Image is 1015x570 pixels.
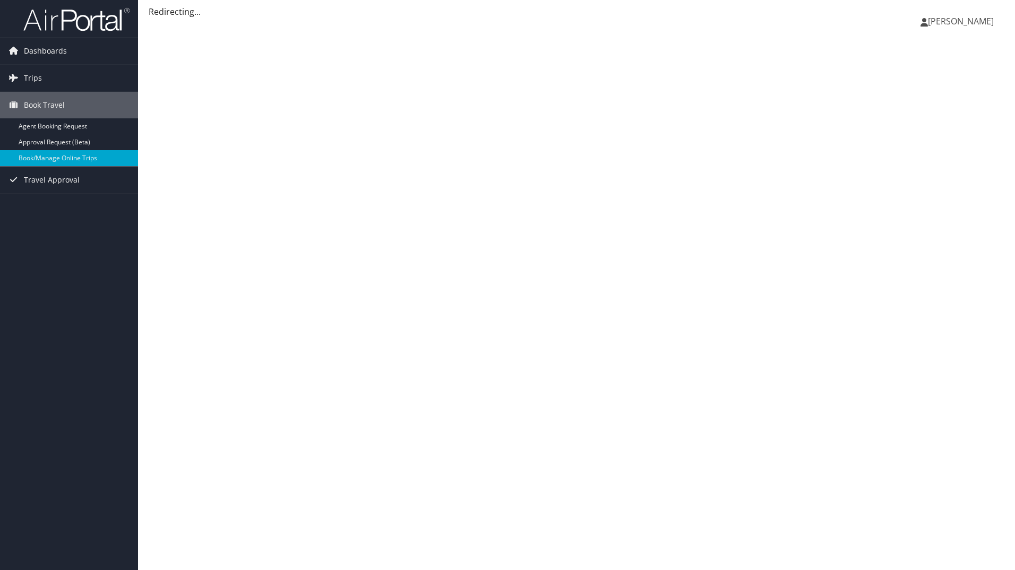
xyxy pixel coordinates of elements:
[24,65,42,91] span: Trips
[23,7,130,32] img: airportal-logo.png
[24,92,65,118] span: Book Travel
[921,5,1004,37] a: [PERSON_NAME]
[24,38,67,64] span: Dashboards
[149,5,1004,18] div: Redirecting...
[928,15,994,27] span: [PERSON_NAME]
[24,167,80,193] span: Travel Approval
